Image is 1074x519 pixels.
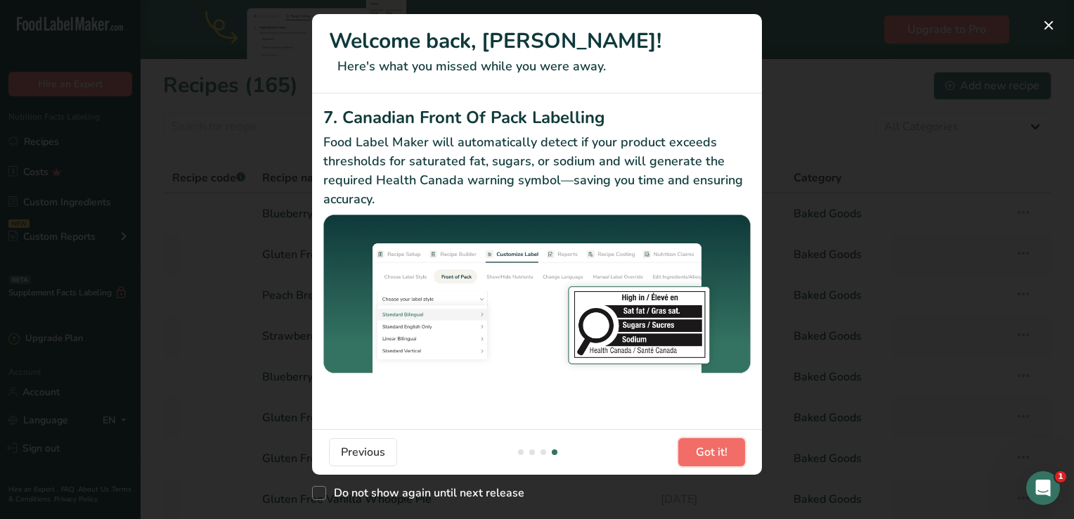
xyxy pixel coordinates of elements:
img: Canadian Front Of Pack Labelling [323,214,751,376]
span: Previous [341,444,385,461]
span: Got it! [696,444,727,461]
h2: 7. Canadian Front Of Pack Labelling [323,105,751,130]
span: 1 [1055,471,1066,482]
p: Here's what you missed while you were away. [329,57,745,76]
span: Do not show again until next release [326,486,524,500]
h1: Welcome back, [PERSON_NAME]! [329,25,745,57]
iframe: Intercom live chat [1026,471,1060,505]
button: Previous [329,438,397,466]
p: Food Label Maker will automatically detect if your product exceeds thresholds for saturated fat, ... [323,133,751,209]
button: Got it! [678,438,745,466]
